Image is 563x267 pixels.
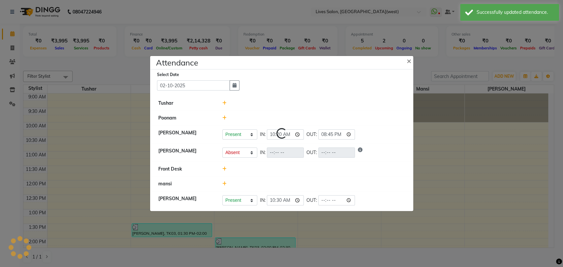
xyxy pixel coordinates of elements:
[306,149,317,156] span: OUT:
[306,131,317,138] span: OUT:
[157,80,230,91] input: Select date
[153,147,218,158] div: [PERSON_NAME]
[401,51,418,70] button: Close
[153,195,218,205] div: [PERSON_NAME]
[260,131,266,138] span: IN:
[260,149,266,156] span: IN:
[477,9,554,16] div: Successfully updated attendance.
[153,180,218,187] div: mansi
[358,147,362,158] i: Show reason
[407,56,411,66] span: ×
[306,197,317,204] span: OUT:
[153,100,218,107] div: Tushar
[153,166,218,173] div: Front Desk
[153,115,218,121] div: Poonam
[156,57,198,68] h4: Attendance
[157,72,179,78] label: Select Date
[260,197,266,204] span: IN:
[153,129,218,140] div: [PERSON_NAME]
